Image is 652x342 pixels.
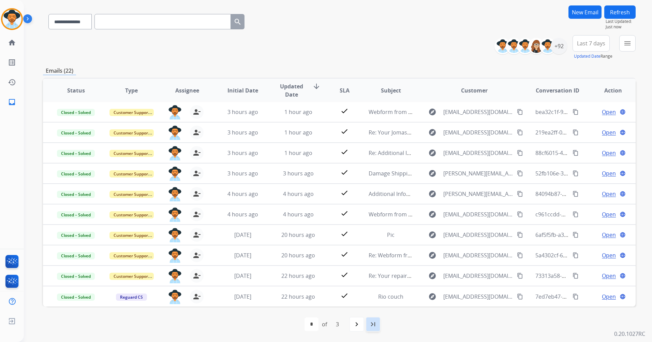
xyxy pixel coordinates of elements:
[227,108,258,116] span: 3 hours ago
[602,210,616,218] span: Open
[8,58,16,67] mat-icon: list_alt
[284,149,312,157] span: 1 hour ago
[369,320,377,328] mat-icon: last_page
[573,129,579,136] mat-icon: content_copy
[2,10,21,29] img: avatar
[193,149,201,157] mat-icon: person_remove
[568,5,602,19] button: New Email
[517,109,523,115] mat-icon: content_copy
[573,294,579,300] mat-icon: content_copy
[340,209,349,217] mat-icon: check
[428,272,436,280] mat-icon: explore
[168,290,182,304] img: agent-avatar
[443,251,513,259] span: [EMAIL_ADDRESS][DOMAIN_NAME]
[580,79,636,102] th: Action
[428,190,436,198] mat-icon: explore
[536,86,579,95] span: Conversation ID
[175,86,199,95] span: Assignee
[517,252,523,258] mat-icon: content_copy
[109,232,154,239] span: Customer Support
[369,170,514,177] span: Damage Shipping container causing damage to product.
[168,248,182,263] img: agent-avatar
[227,149,258,157] span: 3 hours ago
[620,252,626,258] mat-icon: language
[620,273,626,279] mat-icon: language
[57,191,95,198] span: Closed – Solved
[57,273,95,280] span: Closed – Solved
[369,211,523,218] span: Webform from [EMAIL_ADDRESS][DOMAIN_NAME] on [DATE]
[443,108,513,116] span: [EMAIL_ADDRESS][DOMAIN_NAME]
[193,231,201,239] mat-icon: person_remove
[67,86,85,95] span: Status
[57,294,95,301] span: Closed – Solved
[428,128,436,137] mat-icon: explore
[227,211,258,218] span: 4 hours ago
[109,109,154,116] span: Customer Support
[535,211,640,218] span: c961ccdd-b661-4d1f-8d5a-2da47e146691
[573,109,579,115] mat-icon: content_copy
[283,190,314,198] span: 4 hours ago
[281,252,315,259] span: 20 hours ago
[227,170,258,177] span: 3 hours ago
[369,129,467,136] span: Re: Your Jomashop virtual card is here
[57,170,95,177] span: Closed – Solved
[281,231,315,239] span: 20 hours ago
[517,232,523,238] mat-icon: content_copy
[284,108,312,116] span: 1 hour ago
[43,67,76,75] p: Emails (22)
[340,107,349,115] mat-icon: check
[57,150,95,157] span: Closed – Solved
[535,231,634,239] span: 6af5f5fb-a3ac-433e-93ff-43397e2e5ad9
[620,191,626,197] mat-icon: language
[604,5,636,19] button: Refresh
[517,191,523,197] mat-icon: content_copy
[330,317,344,331] div: 3
[193,293,201,301] mat-icon: person_remove
[369,149,458,157] span: Re: Additional Information Needed
[369,272,485,280] span: Re: Your repaired product is ready for pickup
[535,272,638,280] span: 73313a58-ce8f-4e2e-a5df-43e0cd30a1bb
[517,170,523,176] mat-icon: content_copy
[623,39,632,47] mat-icon: menu
[168,126,182,140] img: agent-avatar
[369,108,523,116] span: Webform from [EMAIL_ADDRESS][DOMAIN_NAME] on [DATE]
[517,273,523,279] mat-icon: content_copy
[428,169,436,177] mat-icon: explore
[193,190,201,198] mat-icon: person_remove
[340,168,349,176] mat-icon: check
[234,293,251,300] span: [DATE]
[234,231,251,239] span: [DATE]
[535,190,642,198] span: 84094b87-d850-46e7-8889-24dcdb5740ab
[340,189,349,197] mat-icon: check
[281,293,315,300] span: 22 hours ago
[573,170,579,176] mat-icon: content_copy
[517,129,523,136] mat-icon: content_copy
[602,272,616,280] span: Open
[109,273,154,280] span: Customer Support
[57,109,95,116] span: Closed – Solved
[276,82,307,99] span: Updated Date
[606,24,636,30] span: Just now
[168,228,182,242] img: agent-avatar
[573,232,579,238] mat-icon: content_copy
[109,129,154,137] span: Customer Support
[517,211,523,217] mat-icon: content_copy
[168,167,182,181] img: agent-avatar
[57,232,95,239] span: Closed – Solved
[573,191,579,197] mat-icon: content_copy
[535,293,642,300] span: 7ed7eb47-e353-4b9a-91d0-b7e7e75c5ed1
[109,191,154,198] span: Customer Support
[369,190,448,198] span: Additional Information Needed
[125,86,138,95] span: Type
[193,210,201,218] mat-icon: person_remove
[428,293,436,301] mat-icon: explore
[428,108,436,116] mat-icon: explore
[322,320,327,328] div: of
[443,293,513,301] span: [EMAIL_ADDRESS][DOMAIN_NAME]
[57,252,95,259] span: Closed – Solved
[353,320,361,328] mat-icon: navigate_next
[8,39,16,47] mat-icon: home
[193,128,201,137] mat-icon: person_remove
[283,170,314,177] span: 3 hours ago
[109,170,154,177] span: Customer Support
